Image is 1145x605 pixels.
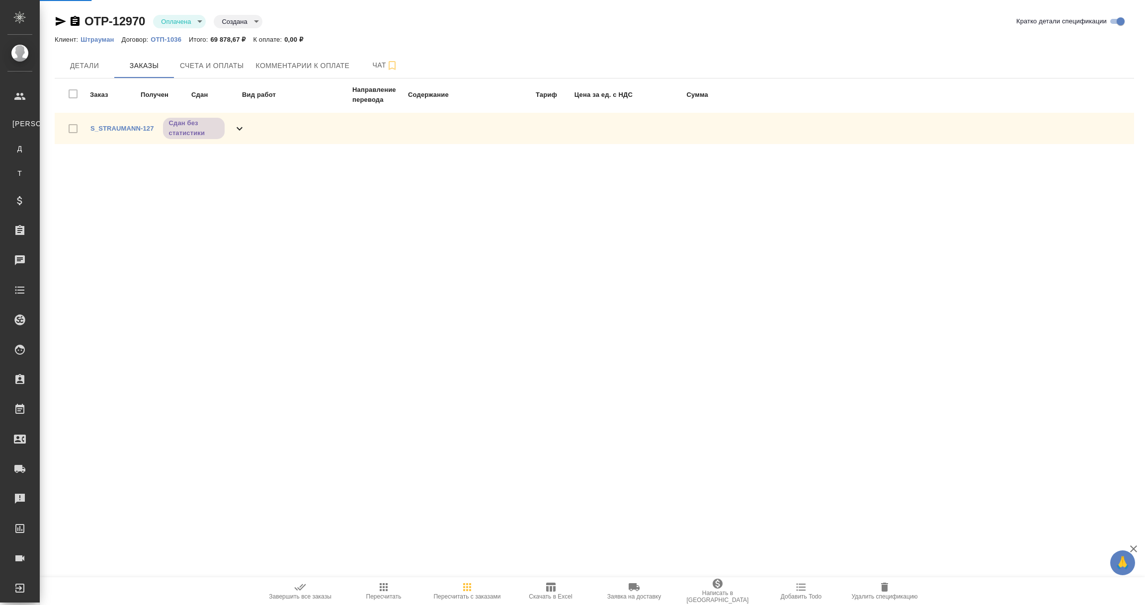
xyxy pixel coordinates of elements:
button: Создана [219,17,250,26]
div: Оплачена [214,15,262,28]
p: К оплате: [253,36,284,43]
button: Скопировать ссылку для ЯМессенджера [55,15,67,27]
span: Заказы [120,60,168,72]
a: [PERSON_NAME] [7,114,32,134]
a: Д [7,139,32,158]
p: 69 878,67 ₽ [210,36,253,43]
p: Договор: [122,36,151,43]
td: Тариф [488,84,558,105]
td: Получен [140,84,190,105]
span: Завершить все заказы [269,593,331,600]
p: 0,00 ₽ [284,36,311,43]
span: Скачать в Excel [529,593,572,600]
p: Штрауман [81,36,121,43]
a: Т [7,163,32,183]
span: Д [12,144,27,153]
td: Сумма [634,84,709,105]
button: Добавить Todo [759,577,843,605]
td: Направление перевода [352,84,407,105]
span: Заявка на доставку [607,593,661,600]
button: Завершить все заказы [258,577,342,605]
span: Написать в [GEOGRAPHIC_DATA] [682,590,753,604]
div: S_STRAUMANN-127Сдан без статистики [55,113,1134,144]
a: S_STRAUMANN-127 [90,125,154,132]
div: Оплачена [153,15,206,28]
span: Удалить спецификацию [851,593,917,600]
td: Сдан [191,84,241,105]
svg: Подписаться [386,60,398,72]
span: Пересчитать с заказами [433,593,500,600]
button: Пересчитать [342,577,425,605]
td: Заказ [89,84,139,105]
span: 🙏 [1114,552,1131,573]
span: Т [12,168,27,178]
span: [PERSON_NAME] [12,119,27,129]
span: Добавить Todo [781,593,821,600]
span: Комментарии к оплате [256,60,350,72]
button: Удалить спецификацию [843,577,926,605]
span: Пересчитать [366,593,402,600]
button: Заявка на доставку [592,577,676,605]
p: Итого: [189,36,210,43]
p: Сдан без статистики [169,118,219,138]
span: Детали [61,60,108,72]
p: Клиент: [55,36,81,43]
button: Пересчитать с заказами [425,577,509,605]
a: OTP-12970 [84,14,145,28]
span: Счета и оплаты [180,60,244,72]
button: Скопировать ссылку [69,15,81,27]
span: Чат [361,59,409,72]
p: ОТП-1036 [151,36,189,43]
td: Цена за ед. с НДС [559,84,633,105]
span: Кратко детали спецификации [1016,16,1107,26]
td: Содержание [408,84,487,105]
button: Скачать в Excel [509,577,592,605]
a: ОТП-1036 [151,35,189,43]
td: Вид работ [242,84,351,105]
button: 🙏 [1110,550,1135,575]
a: Штрауман [81,35,121,43]
button: Написать в [GEOGRAPHIC_DATA] [676,577,759,605]
button: Оплачена [158,17,194,26]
